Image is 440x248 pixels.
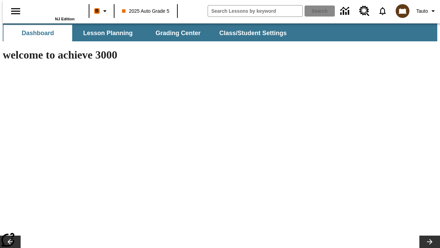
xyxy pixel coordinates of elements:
[3,23,437,41] div: SubNavbar
[392,2,414,20] button: Select a new avatar
[83,29,133,37] span: Lesson Planning
[219,29,287,37] span: Class/Student Settings
[22,29,54,37] span: Dashboard
[336,2,355,21] a: Data Center
[155,29,200,37] span: Grading Center
[214,25,292,41] button: Class/Student Settings
[95,7,99,15] span: B
[30,3,75,17] a: Home
[374,2,392,20] a: Notifications
[55,17,75,21] span: NJ Edition
[3,25,72,41] button: Dashboard
[91,5,112,17] button: Boost Class color is orange. Change class color
[355,2,374,20] a: Resource Center, Will open in new tab
[74,25,142,41] button: Lesson Planning
[208,6,302,17] input: search field
[144,25,212,41] button: Grading Center
[5,1,26,21] button: Open side menu
[122,8,169,15] span: 2025 Auto Grade 5
[3,25,293,41] div: SubNavbar
[3,49,300,61] h1: welcome to achieve 3000
[396,4,409,18] img: avatar image
[419,236,440,248] button: Lesson carousel, Next
[30,2,75,21] div: Home
[414,5,440,17] button: Profile/Settings
[416,8,428,15] span: Tauto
